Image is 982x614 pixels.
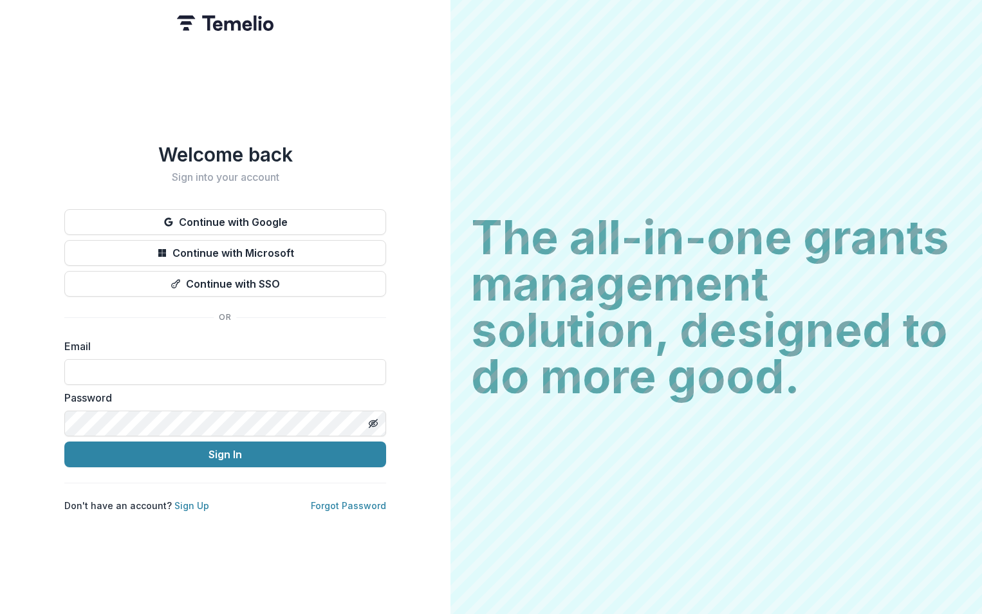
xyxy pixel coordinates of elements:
[64,339,378,354] label: Email
[64,240,386,266] button: Continue with Microsoft
[174,500,209,511] a: Sign Up
[64,171,386,183] h2: Sign into your account
[64,143,386,166] h1: Welcome back
[64,442,386,467] button: Sign In
[311,500,386,511] a: Forgot Password
[64,499,209,512] p: Don't have an account?
[64,390,378,405] label: Password
[363,413,384,434] button: Toggle password visibility
[64,271,386,297] button: Continue with SSO
[64,209,386,235] button: Continue with Google
[177,15,273,31] img: Temelio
